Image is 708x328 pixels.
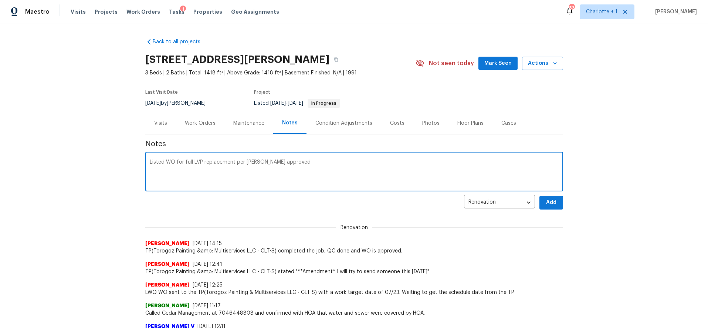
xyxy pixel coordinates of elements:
[390,120,404,127] div: Costs
[288,101,303,106] span: [DATE]
[185,120,216,127] div: Work Orders
[270,101,303,106] span: -
[308,101,339,106] span: In Progress
[429,60,474,67] span: Not seen today
[270,101,286,106] span: [DATE]
[145,69,416,77] span: 3 Beds | 2 Baths | Total: 1418 ft² | Above Grade: 1418 ft² | Basement Finished: N/A | 1991
[145,268,563,275] span: TP(Torogoz Painting &amp; Multiservices LLC - CLT-S) stated "**Amendment* I will try to send some...
[457,120,484,127] div: Floor Plans
[193,8,222,16] span: Properties
[254,101,340,106] span: Listed
[145,281,190,289] span: [PERSON_NAME]
[586,8,617,16] span: Charlotte + 1
[145,309,563,317] span: Called Cedar Management at 7046448808 and confirmed with HOA that water and sewer were covered by...
[193,282,223,288] span: [DATE] 12:25
[145,247,563,255] span: TP(Torogoz Painting &amp; Multiservices LLC - CLT-S) completed the job, QC done and WO is approved.
[282,119,298,127] div: Notes
[126,8,160,16] span: Work Orders
[145,99,214,108] div: by [PERSON_NAME]
[145,38,216,46] a: Back to all projects
[95,8,118,16] span: Projects
[539,196,563,210] button: Add
[545,198,557,207] span: Add
[145,289,563,296] span: LWO WO sent to the TP(Torogoz Painting & Multiservices LLC - CLT-S) with a work target date of 07...
[145,302,190,309] span: [PERSON_NAME]
[231,8,279,16] span: Geo Assignments
[154,120,167,127] div: Visits
[478,57,518,70] button: Mark Seen
[169,9,184,14] span: Tasks
[233,120,264,127] div: Maintenance
[145,240,190,247] span: [PERSON_NAME]
[484,59,512,68] span: Mark Seen
[71,8,86,16] span: Visits
[193,303,221,308] span: [DATE] 11:17
[180,6,186,13] div: 1
[569,4,574,12] div: 83
[501,120,516,127] div: Cases
[150,160,559,185] textarea: Listed WO for full LVP replacement per [PERSON_NAME] approved.
[522,57,563,70] button: Actions
[315,120,372,127] div: Condition Adjustments
[528,59,557,68] span: Actions
[254,90,270,94] span: Project
[329,53,343,66] button: Copy Address
[336,224,372,231] span: Renovation
[145,261,190,268] span: [PERSON_NAME]
[145,140,563,148] span: Notes
[145,56,329,63] h2: [STREET_ADDRESS][PERSON_NAME]
[193,241,222,246] span: [DATE] 14:15
[193,262,222,267] span: [DATE] 12:41
[25,8,50,16] span: Maestro
[145,101,161,106] span: [DATE]
[464,194,535,212] div: Renovation
[145,90,178,94] span: Last Visit Date
[422,120,440,127] div: Photos
[652,8,697,16] span: [PERSON_NAME]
